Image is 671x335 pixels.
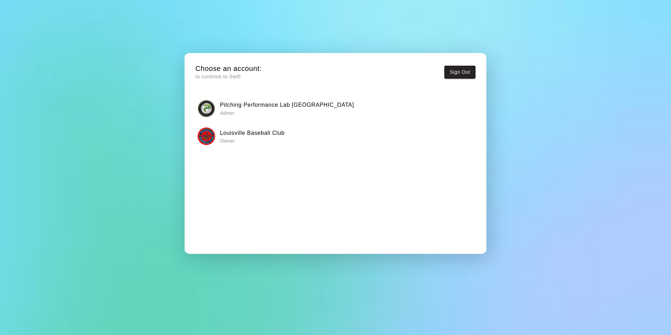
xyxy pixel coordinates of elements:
img: Louisville Baseball Club [198,127,215,145]
h6: Louisville Baseball Club [220,129,285,138]
p: to continue to Swift [195,73,262,80]
img: Pitching Performance Lab Louisville [198,100,215,117]
button: Pitching Performance Lab LouisvillePitching Performance Lab [GEOGRAPHIC_DATA] Admin [195,97,476,119]
button: Sign Out [444,66,476,79]
p: Admin [220,110,354,117]
h6: Pitching Performance Lab [GEOGRAPHIC_DATA] [220,100,354,110]
h5: Choose an account: [195,64,262,73]
button: Louisville Baseball ClubLouisville Baseball Club Owner [195,125,476,147]
p: Owner [220,137,285,144]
